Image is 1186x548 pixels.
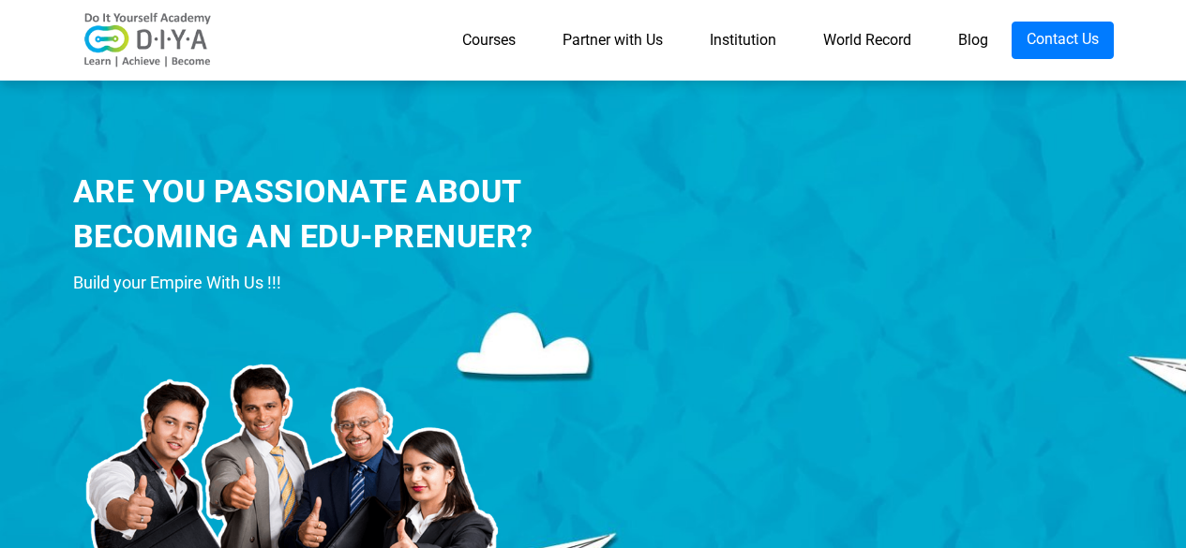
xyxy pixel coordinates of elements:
a: Contact Us [1012,22,1114,59]
div: ARE YOU PASSIONATE ABOUT BECOMING AN EDU-PRENUER? [73,170,668,259]
a: Institution [686,22,800,59]
a: Partner with Us [539,22,686,59]
a: World Record [800,22,935,59]
img: logo-v2.png [73,12,223,68]
a: Courses [439,22,539,59]
div: Build your Empire With Us !!! [73,269,668,297]
a: Blog [935,22,1012,59]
